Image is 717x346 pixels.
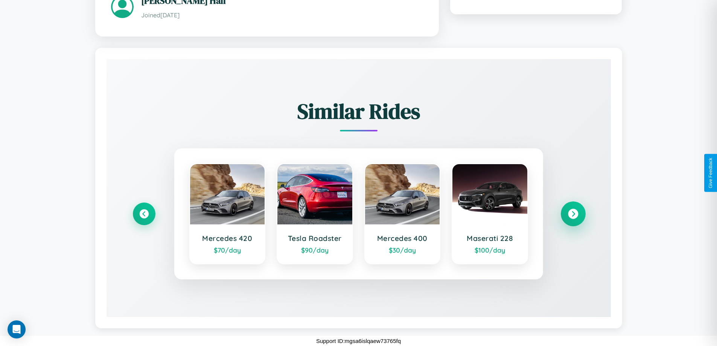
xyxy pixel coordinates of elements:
[460,234,520,243] h3: Maserati 228
[452,163,528,264] a: Maserati 228$100/day
[141,10,423,21] p: Joined [DATE]
[133,97,585,126] h2: Similar Rides
[285,234,345,243] h3: Tesla Roadster
[8,320,26,338] div: Open Intercom Messenger
[316,336,401,346] p: Support ID: mgsa6islqaew73765fq
[460,246,520,254] div: $ 100 /day
[708,158,713,188] div: Give Feedback
[277,163,353,264] a: Tesla Roadster$90/day
[198,246,257,254] div: $ 70 /day
[364,163,441,264] a: Mercedes 400$30/day
[285,246,345,254] div: $ 90 /day
[373,246,432,254] div: $ 30 /day
[198,234,257,243] h3: Mercedes 420
[189,163,266,264] a: Mercedes 420$70/day
[373,234,432,243] h3: Mercedes 400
